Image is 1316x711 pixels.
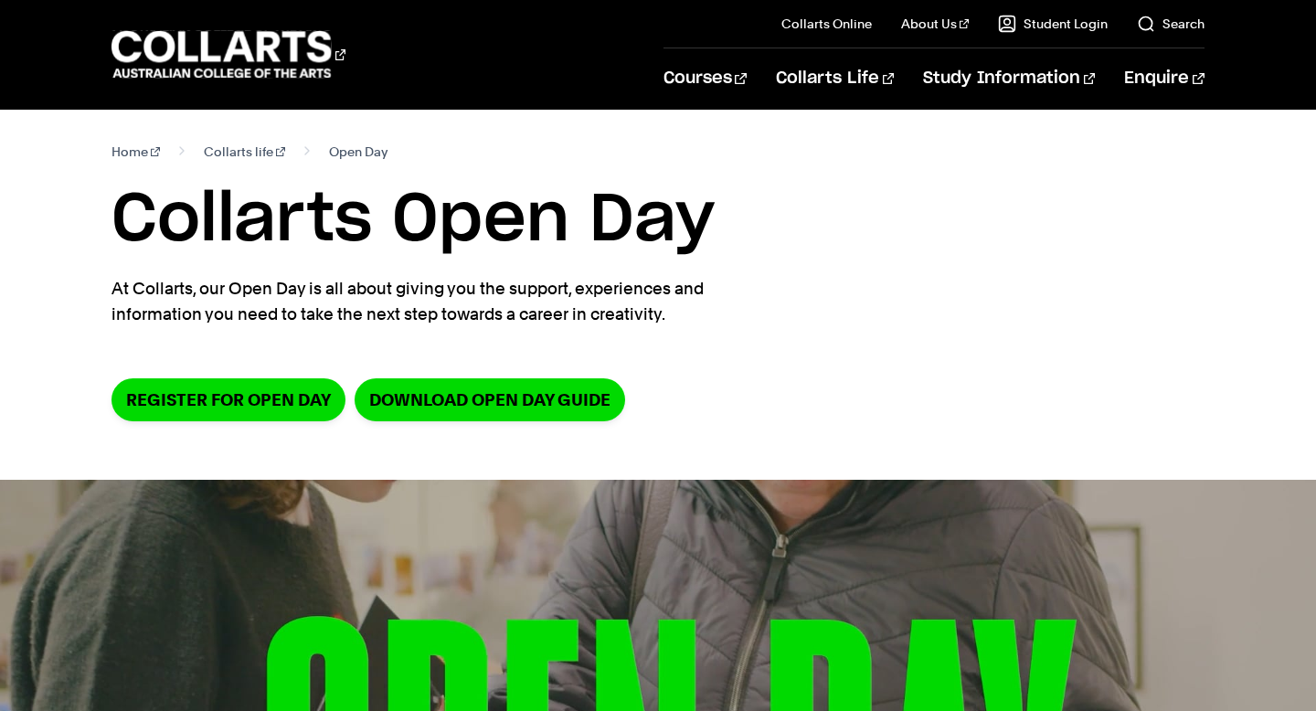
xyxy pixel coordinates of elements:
[781,15,872,33] a: Collarts Online
[923,48,1095,109] a: Study Information
[111,28,345,80] div: Go to homepage
[111,139,160,164] a: Home
[663,48,747,109] a: Courses
[901,15,969,33] a: About Us
[329,139,387,164] span: Open Day
[111,378,345,421] a: Register for Open Day
[111,276,779,327] p: At Collarts, our Open Day is all about giving you the support, experiences and information you ne...
[204,139,285,164] a: Collarts life
[1137,15,1205,33] a: Search
[111,179,1204,261] h1: Collarts Open Day
[355,378,625,421] a: DOWNLOAD OPEN DAY GUIDE
[998,15,1108,33] a: Student Login
[1124,48,1204,109] a: Enquire
[776,48,894,109] a: Collarts Life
